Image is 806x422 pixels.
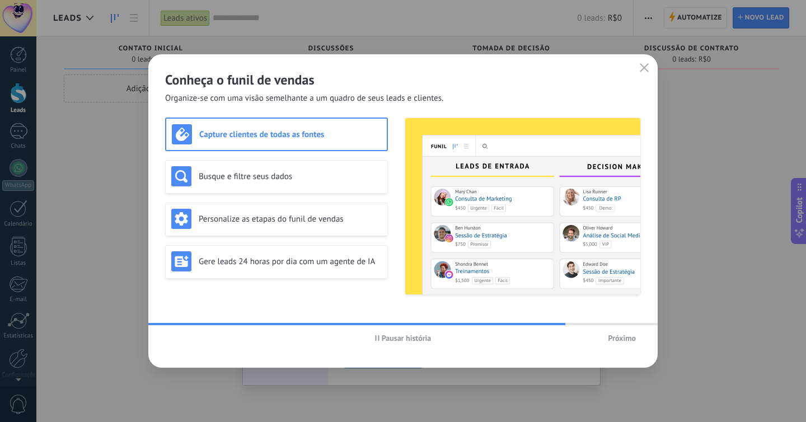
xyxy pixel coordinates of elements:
button: Próximo [603,330,641,346]
span: Organize-se com uma visão semelhante a um quadro de seus leads e clientes. [165,93,443,104]
h3: Busque e filtre seus dados [199,171,382,182]
h3: Capture clientes de todas as fontes [199,129,381,140]
h3: Personalize as etapas do funil de vendas [199,214,382,224]
span: Próximo [608,334,636,342]
span: Pausar história [382,334,432,342]
h3: Gere leads 24 horas por dia com um agente de IA [199,256,382,267]
h2: Conheça o funil de vendas [165,71,641,88]
button: Pausar história [370,330,437,346]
